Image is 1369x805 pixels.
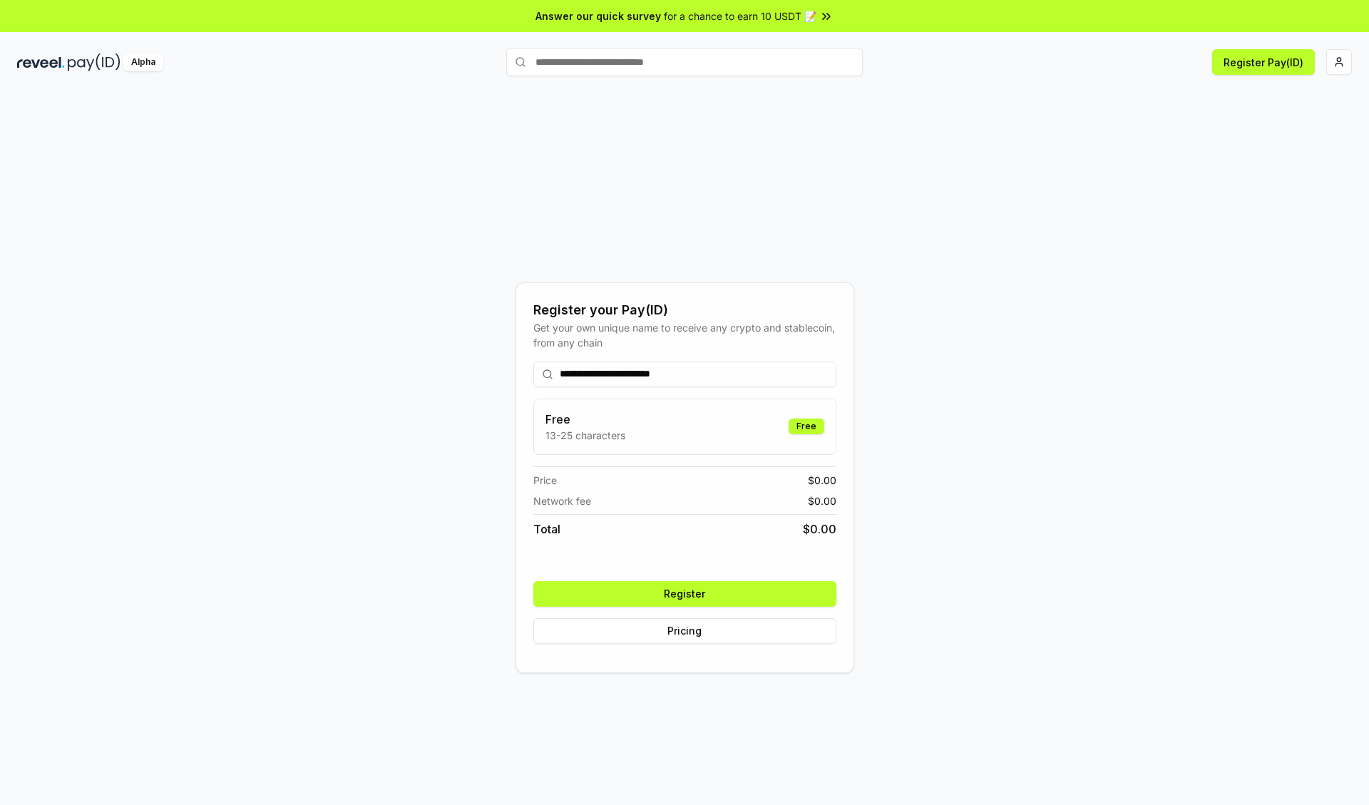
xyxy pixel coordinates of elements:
[664,9,816,24] span: for a chance to earn 10 USDT 📝
[123,53,163,71] div: Alpha
[545,411,625,428] h3: Free
[808,493,836,508] span: $ 0.00
[533,300,836,320] div: Register your Pay(ID)
[68,53,121,71] img: pay_id
[808,473,836,488] span: $ 0.00
[533,473,557,488] span: Price
[533,320,836,350] div: Get your own unique name to receive any crypto and stablecoin, from any chain
[533,493,591,508] span: Network fee
[789,419,824,434] div: Free
[1212,49,1315,75] button: Register Pay(ID)
[545,428,625,443] p: 13-25 characters
[533,581,836,607] button: Register
[17,53,65,71] img: reveel_dark
[533,521,560,538] span: Total
[803,521,836,538] span: $ 0.00
[533,618,836,644] button: Pricing
[535,9,661,24] span: Answer our quick survey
